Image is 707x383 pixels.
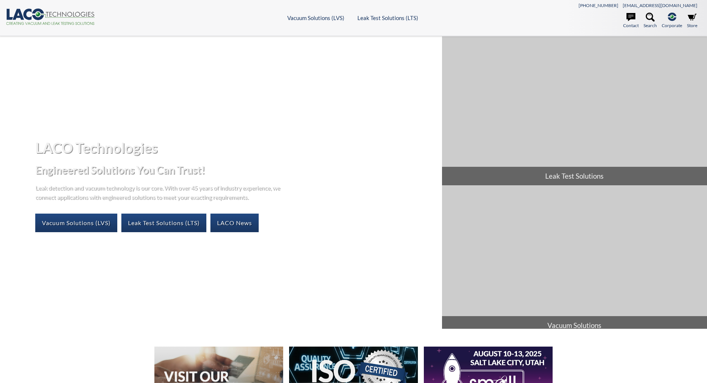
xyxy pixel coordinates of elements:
[442,316,707,335] span: Vacuum Solutions
[623,13,639,29] a: Contact
[357,14,418,21] a: Leak Test Solutions (LTS)
[35,183,284,202] p: Leak detection and vacuum technology is our core. With over 45 years of industry experience, we c...
[662,22,682,29] span: Corporate
[287,14,344,21] a: Vacuum Solutions (LVS)
[35,163,436,177] h2: Engineered Solutions You Can Trust!
[210,214,259,232] a: LACO News
[623,3,697,8] a: [EMAIL_ADDRESS][DOMAIN_NAME]
[35,139,436,157] h1: LACO Technologies
[442,36,707,185] a: Leak Test Solutions
[442,186,707,335] a: Vacuum Solutions
[644,13,657,29] a: Search
[579,3,618,8] a: [PHONE_NUMBER]
[35,214,117,232] a: Vacuum Solutions (LVS)
[442,167,707,185] span: Leak Test Solutions
[121,214,206,232] a: Leak Test Solutions (LTS)
[687,13,697,29] a: Store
